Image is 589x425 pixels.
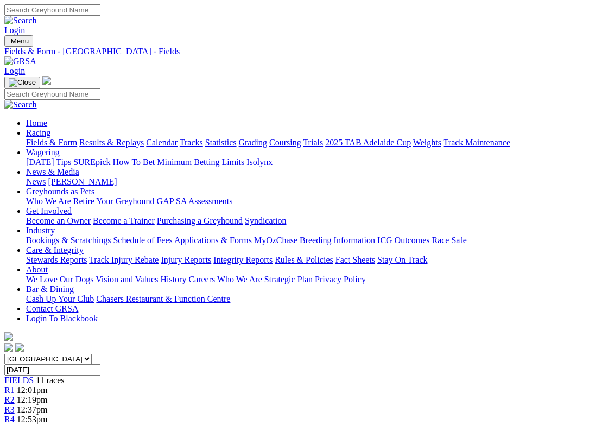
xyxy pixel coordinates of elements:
a: Fields & Form - [GEOGRAPHIC_DATA] - Fields [4,47,585,56]
a: Contact GRSA [26,304,78,313]
a: Who We Are [217,275,262,284]
a: Careers [188,275,215,284]
a: News & Media [26,167,79,176]
a: Breeding Information [300,236,375,245]
div: Get Involved [26,216,585,226]
img: facebook.svg [4,343,13,352]
a: Become an Owner [26,216,91,225]
a: Login [4,66,25,75]
div: News & Media [26,177,585,187]
a: Grading [239,138,267,147]
a: Syndication [245,216,286,225]
a: Login [4,26,25,35]
a: MyOzChase [254,236,297,245]
a: History [160,275,186,284]
a: Weights [413,138,441,147]
a: Who We Are [26,196,71,206]
span: 12:37pm [17,405,48,414]
button: Toggle navigation [4,35,33,47]
a: Track Maintenance [444,138,510,147]
a: R2 [4,395,15,404]
div: Bar & Dining [26,294,585,304]
div: Industry [26,236,585,245]
a: Calendar [146,138,178,147]
a: Isolynx [246,157,273,167]
div: Wagering [26,157,585,167]
a: Tracks [180,138,203,147]
a: News [26,177,46,186]
a: How To Bet [113,157,155,167]
img: Close [9,78,36,87]
a: Become a Trainer [93,216,155,225]
input: Select date [4,364,100,376]
a: Race Safe [432,236,466,245]
a: Coursing [269,138,301,147]
div: Care & Integrity [26,255,585,265]
a: Login To Blackbook [26,314,98,323]
a: About [26,265,48,274]
a: Strategic Plan [264,275,313,284]
a: We Love Our Dogs [26,275,93,284]
img: GRSA [4,56,36,66]
span: 12:53pm [17,415,48,424]
span: 12:19pm [17,395,48,404]
a: R1 [4,385,15,395]
a: Chasers Restaurant & Function Centre [96,294,230,303]
img: logo-grsa-white.png [42,76,51,85]
a: Greyhounds as Pets [26,187,94,196]
a: R3 [4,405,15,414]
a: Fields & Form [26,138,77,147]
a: Rules & Policies [275,255,333,264]
a: Results & Replays [79,138,144,147]
a: Injury Reports [161,255,211,264]
img: twitter.svg [15,343,24,352]
a: Fact Sheets [335,255,375,264]
a: Minimum Betting Limits [157,157,244,167]
a: Industry [26,226,55,235]
a: Privacy Policy [315,275,366,284]
button: Toggle navigation [4,77,40,88]
a: Applications & Forms [174,236,252,245]
div: About [26,275,585,284]
span: 11 races [36,376,64,385]
a: Track Injury Rebate [89,255,159,264]
a: Purchasing a Greyhound [157,216,243,225]
div: Greyhounds as Pets [26,196,585,206]
a: FIELDS [4,376,34,385]
a: Racing [26,128,50,137]
a: Trials [303,138,323,147]
input: Search [4,4,100,16]
span: 12:01pm [17,385,48,395]
a: Care & Integrity [26,245,84,255]
img: logo-grsa-white.png [4,332,13,341]
a: Retire Your Greyhound [73,196,155,206]
a: Home [26,118,47,128]
a: Stay On Track [377,255,427,264]
a: GAP SA Assessments [157,196,233,206]
a: Cash Up Your Club [26,294,94,303]
a: R4 [4,415,15,424]
span: Menu [11,37,29,45]
a: Bar & Dining [26,284,74,294]
a: Stewards Reports [26,255,87,264]
img: Search [4,16,37,26]
a: Bookings & Scratchings [26,236,111,245]
a: Vision and Values [96,275,158,284]
a: Integrity Reports [213,255,273,264]
div: Racing [26,138,585,148]
a: Schedule of Fees [113,236,172,245]
a: Statistics [205,138,237,147]
a: Get Involved [26,206,72,215]
img: Search [4,100,37,110]
a: SUREpick [73,157,110,167]
a: [DATE] Tips [26,157,71,167]
a: 2025 TAB Adelaide Cup [325,138,411,147]
a: ICG Outcomes [377,236,429,245]
a: Wagering [26,148,60,157]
